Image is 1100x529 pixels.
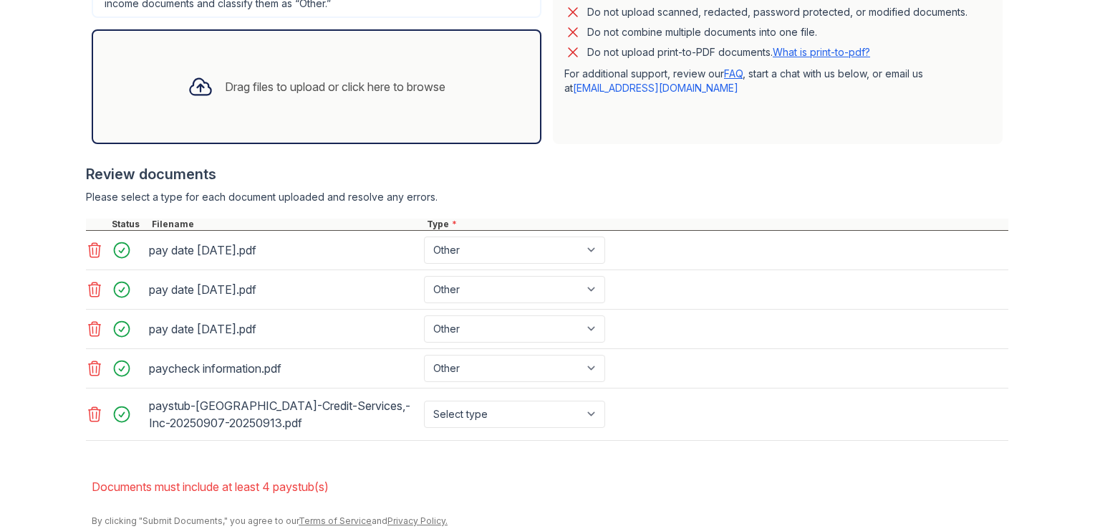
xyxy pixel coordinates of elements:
[149,357,418,380] div: paycheck information.pdf
[564,67,991,95] p: For additional support, review our , start a chat with us below, or email us at
[299,515,372,526] a: Terms of Service
[149,219,424,230] div: Filename
[149,394,418,434] div: paystub-[GEOGRAPHIC_DATA]-Credit-Services,-Inc-20250907-20250913.pdf
[109,219,149,230] div: Status
[773,46,870,58] a: What is print-to-pdf?
[86,190,1008,204] div: Please select a type for each document uploaded and resolve any errors.
[149,239,418,262] div: pay date [DATE].pdf
[724,67,743,80] a: FAQ
[387,515,448,526] a: Privacy Policy.
[225,78,445,95] div: Drag files to upload or click here to browse
[92,515,1008,527] div: By clicking "Submit Documents," you agree to our and
[92,472,1008,501] li: Documents must include at least 4 paystub(s)
[86,164,1008,184] div: Review documents
[587,4,968,21] div: Do not upload scanned, redacted, password protected, or modified documents.
[587,45,870,59] p: Do not upload print-to-PDF documents.
[587,24,817,41] div: Do not combine multiple documents into one file.
[149,278,418,301] div: pay date [DATE].pdf
[424,219,1008,230] div: Type
[149,318,418,340] div: pay date [DATE].pdf
[573,82,738,94] a: [EMAIL_ADDRESS][DOMAIN_NAME]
